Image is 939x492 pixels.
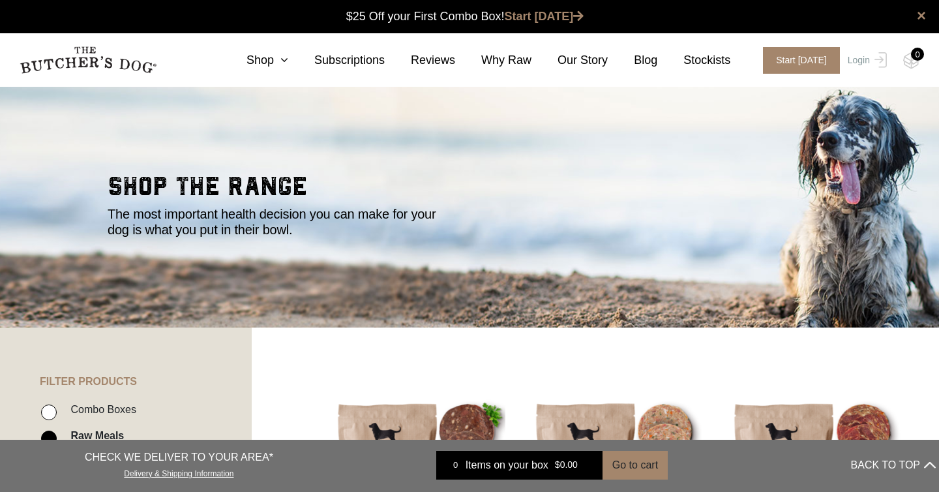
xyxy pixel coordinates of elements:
[531,52,608,69] a: Our Story
[763,47,840,74] span: Start [DATE]
[657,52,730,69] a: Stockists
[64,401,136,418] label: Combo Boxes
[385,52,455,69] a: Reviews
[555,460,560,470] span: $
[911,48,924,61] div: 0
[903,52,919,69] img: TBD_Cart-Empty.png
[108,174,831,206] h2: shop the range
[466,457,548,473] span: Items on your box
[608,52,657,69] a: Blog
[124,466,233,478] a: Delivery & Shipping Information
[505,10,584,23] a: Start [DATE]
[844,47,887,74] a: Login
[750,47,844,74] a: Start [DATE]
[436,451,603,480] a: 0 Items on your box $0.00
[851,450,936,481] button: BACK TO TOP
[85,450,273,465] p: CHECK WE DELIVER TO YOUR AREA*
[603,451,668,480] button: Go to cart
[108,206,453,238] p: The most important health decision you can make for your dog is what you put in their bowl.
[288,52,385,69] a: Subscriptions
[64,427,124,444] label: Raw Meals
[555,460,578,470] bdi: 0.00
[455,52,531,69] a: Why Raw
[917,8,926,23] a: close
[446,459,466,472] div: 0
[220,52,288,69] a: Shop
